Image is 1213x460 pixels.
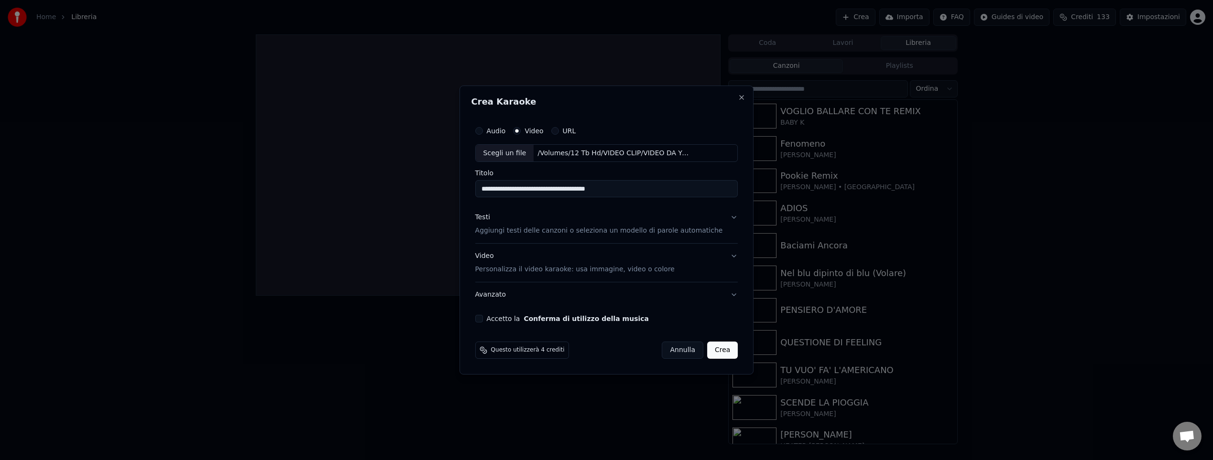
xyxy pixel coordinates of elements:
button: TestiAggiungi testi delle canzoni o seleziona un modello di parole automatiche [475,205,738,244]
h2: Crea Karaoke [471,97,742,106]
p: Aggiungi testi delle canzoni o seleziona un modello di parole automatiche [475,226,723,236]
button: Annulla [662,342,703,359]
span: Questo utilizzerà 4 crediti [491,346,565,354]
p: Personalizza il video karaoke: usa immagine, video o colore [475,265,675,274]
label: Audio [487,128,506,134]
button: Avanzato [475,282,738,307]
div: /Volumes/12 Tb Hd/VIDEO CLIP/VIDEO DA YOUTUBE/[PERSON_NAME] - fuori cè il sole (EDIT).m4v [534,149,696,158]
label: Video [525,128,543,134]
button: Crea [707,342,738,359]
label: URL [563,128,576,134]
button: Accetto la [524,315,649,322]
div: Testi [475,213,490,223]
div: Scegli un file [476,145,534,162]
div: Video [475,252,675,275]
label: Titolo [475,170,738,177]
label: Accetto la [487,315,649,322]
button: VideoPersonalizza il video karaoke: usa immagine, video o colore [475,244,738,282]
